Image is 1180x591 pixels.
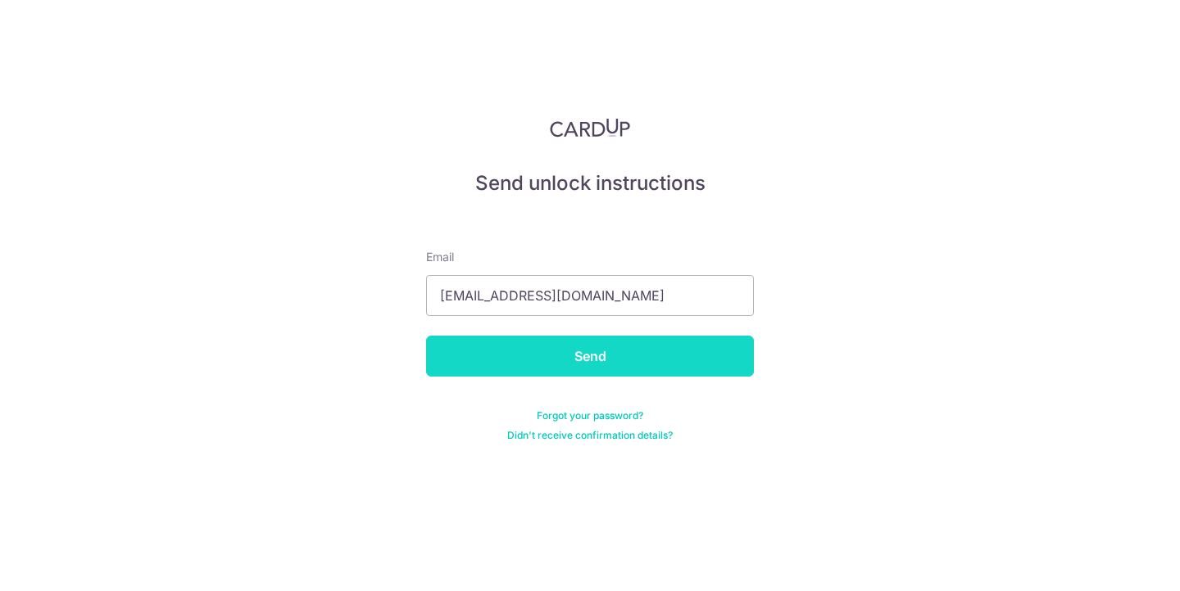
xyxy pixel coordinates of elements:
input: Send [426,336,754,377]
img: CardUp Logo [550,118,630,138]
a: Forgot your password? [537,409,643,422]
span: translation missing: en.devise.label.Email [426,250,454,264]
h5: Send unlock instructions [426,170,754,196]
a: Didn't receive confirmation details? [507,429,673,442]
input: Enter your Email [426,275,754,316]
